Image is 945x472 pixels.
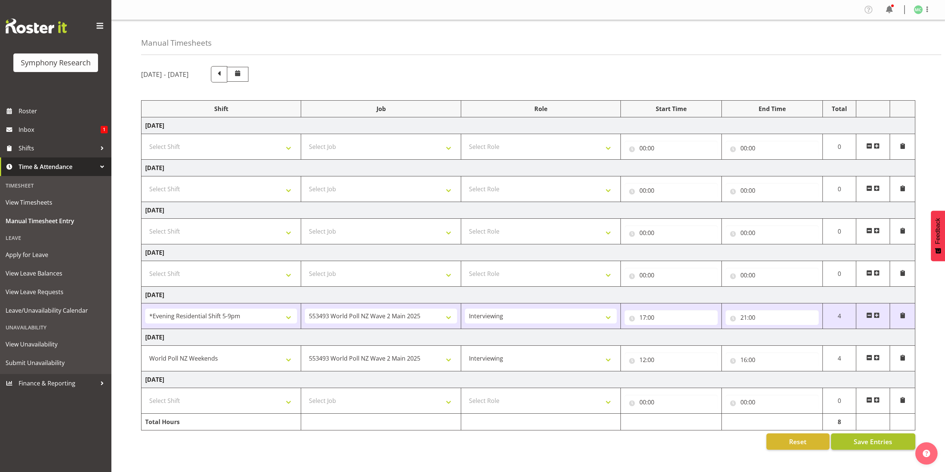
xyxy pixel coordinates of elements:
button: Reset [766,433,830,450]
input: Click to select... [726,141,819,156]
input: Click to select... [625,268,718,283]
span: View Unavailability [6,339,106,350]
input: Click to select... [726,225,819,240]
a: View Timesheets [2,193,110,212]
span: Save Entries [854,437,892,446]
input: Click to select... [726,310,819,325]
span: View Leave Balances [6,268,106,279]
td: 0 [822,261,856,287]
div: End Time [726,104,819,113]
td: [DATE] [141,244,915,261]
td: [DATE] [141,160,915,176]
span: Feedback [935,218,941,244]
h4: Manual Timesheets [141,39,212,47]
td: 8 [822,414,856,430]
a: Manual Timesheet Entry [2,212,110,230]
a: Apply for Leave [2,245,110,264]
td: Total Hours [141,414,301,430]
span: View Leave Requests [6,286,106,297]
td: [DATE] [141,117,915,134]
span: Inbox [19,124,101,135]
td: 4 [822,346,856,371]
span: Reset [789,437,806,446]
span: Manual Timesheet Entry [6,215,106,227]
img: matthew-coleman1906.jpg [914,5,923,14]
td: 0 [822,134,856,160]
div: Leave [2,230,110,245]
div: Total [827,104,853,113]
div: Symphony Research [21,57,91,68]
a: View Unavailability [2,335,110,354]
a: Submit Unavailability [2,354,110,372]
span: Roster [19,105,108,117]
td: [DATE] [141,287,915,303]
span: Finance & Reporting [19,378,97,389]
div: Role [465,104,617,113]
td: [DATE] [141,329,915,346]
a: Leave/Unavailability Calendar [2,301,110,320]
input: Click to select... [726,395,819,410]
input: Click to select... [625,310,718,325]
td: [DATE] [141,202,915,219]
input: Click to select... [625,352,718,367]
input: Click to select... [625,225,718,240]
input: Click to select... [625,395,718,410]
span: View Timesheets [6,197,106,208]
input: Click to select... [726,268,819,283]
td: 0 [822,388,856,414]
div: Timesheet [2,178,110,193]
input: Click to select... [625,183,718,198]
button: Feedback - Show survey [931,211,945,261]
div: Start Time [625,104,718,113]
td: 0 [822,176,856,202]
td: 0 [822,219,856,244]
input: Click to select... [726,352,819,367]
td: 4 [822,303,856,329]
button: Save Entries [831,433,915,450]
h5: [DATE] - [DATE] [141,70,189,78]
a: View Leave Balances [2,264,110,283]
img: Rosterit website logo [6,19,67,33]
td: [DATE] [141,371,915,388]
div: Unavailability [2,320,110,335]
input: Click to select... [726,183,819,198]
img: help-xxl-2.png [923,450,930,457]
div: Shift [145,104,297,113]
a: View Leave Requests [2,283,110,301]
span: Apply for Leave [6,249,106,260]
span: Submit Unavailability [6,357,106,368]
span: Time & Attendance [19,161,97,172]
input: Click to select... [625,141,718,156]
span: 1 [101,126,108,133]
span: Leave/Unavailability Calendar [6,305,106,316]
div: Job [305,104,457,113]
span: Shifts [19,143,97,154]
